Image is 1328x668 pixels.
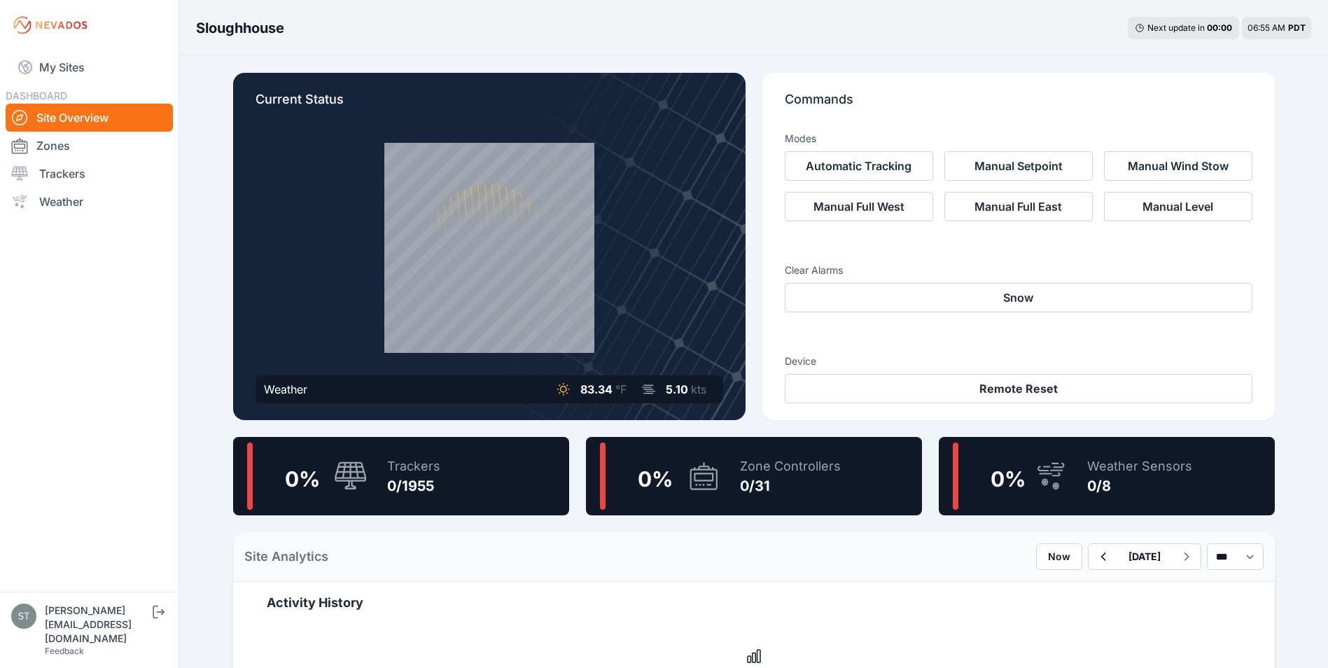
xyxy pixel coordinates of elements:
[196,18,284,38] h3: Sloughhouse
[691,382,706,396] span: kts
[1036,543,1082,570] button: Now
[244,547,328,566] h2: Site Analytics
[666,382,688,396] span: 5.10
[785,90,1252,120] p: Commands
[387,476,440,496] div: 0/1955
[785,151,933,181] button: Automatic Tracking
[45,604,150,646] div: [PERSON_NAME][EMAIL_ADDRESS][DOMAIN_NAME]
[1087,457,1192,476] div: Weather Sensors
[264,381,307,398] div: Weather
[944,192,1093,221] button: Manual Full East
[1247,22,1285,33] span: 06:55 AM
[6,132,173,160] a: Zones
[944,151,1093,181] button: Manual Setpoint
[6,188,173,216] a: Weather
[285,466,320,492] span: 0 %
[1117,544,1172,569] button: [DATE]
[1104,151,1252,181] button: Manual Wind Stow
[740,457,841,476] div: Zone Controllers
[615,382,627,396] span: °F
[267,593,1241,613] h2: Activity History
[387,457,440,476] div: Trackers
[939,437,1275,515] a: 0%Weather Sensors0/8
[785,374,1252,403] button: Remote Reset
[785,132,816,146] h3: Modes
[1104,192,1252,221] button: Manual Level
[638,466,673,492] span: 0 %
[11,604,36,629] img: steve@nevados.solar
[1087,476,1192,496] div: 0/8
[6,90,67,102] span: DASHBOARD
[196,10,284,46] nav: Breadcrumb
[785,354,1252,368] h3: Device
[785,263,1252,277] h3: Clear Alarms
[6,104,173,132] a: Site Overview
[233,437,569,515] a: 0%Trackers0/1955
[580,382,613,396] span: 83.34
[991,466,1026,492] span: 0 %
[256,90,723,120] p: Current Status
[45,646,84,656] a: Feedback
[1147,22,1205,33] span: Next update in
[6,50,173,84] a: My Sites
[740,476,841,496] div: 0/31
[6,160,173,188] a: Trackers
[586,437,922,515] a: 0%Zone Controllers0/31
[785,283,1252,312] button: Snow
[1288,22,1306,33] span: PDT
[11,14,90,36] img: Nevados
[1207,22,1232,34] div: 00 : 00
[785,192,933,221] button: Manual Full West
